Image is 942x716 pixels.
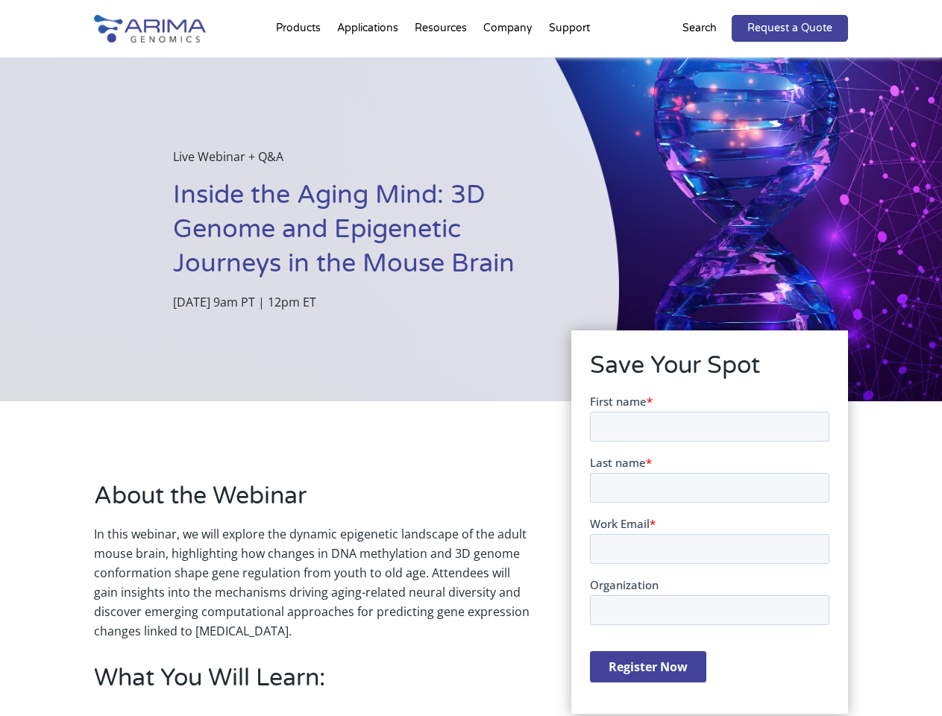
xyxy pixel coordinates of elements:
[590,394,829,695] iframe: Form 1
[173,292,544,312] p: [DATE] 9am PT | 12pm ET
[94,524,530,641] p: In this webinar, we will explore the dynamic epigenetic landscape of the adult mouse brain, highl...
[732,15,848,42] a: Request a Quote
[173,178,544,292] h1: Inside the Aging Mind: 3D Genome and Epigenetic Journeys in the Mouse Brain
[173,147,544,178] p: Live Webinar + Q&A
[94,662,530,706] h2: What You Will Learn:
[94,480,530,524] h2: About the Webinar
[94,15,206,43] img: Arima-Genomics-logo
[590,349,829,394] h2: Save Your Spot
[682,19,717,38] p: Search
